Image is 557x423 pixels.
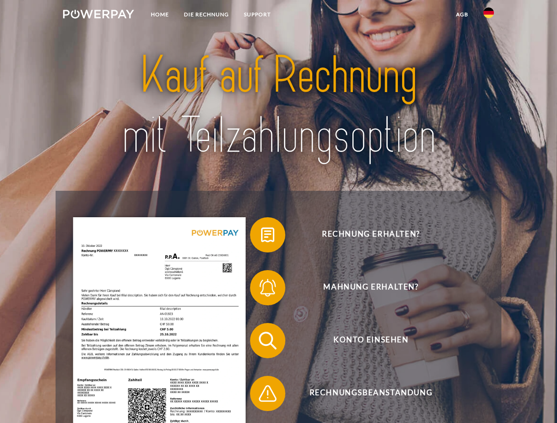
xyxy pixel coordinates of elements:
span: Mahnung erhalten? [263,270,479,305]
button: Rechnungsbeanstandung [250,376,479,411]
button: Konto einsehen [250,323,479,358]
img: de [483,7,494,18]
a: Home [143,7,176,22]
a: SUPPORT [236,7,278,22]
span: Rechnung erhalten? [263,217,479,252]
img: qb_warning.svg [257,382,279,404]
button: Rechnung erhalten? [250,217,479,252]
button: Mahnung erhalten? [250,270,479,305]
span: Rechnungsbeanstandung [263,376,479,411]
a: agb [449,7,476,22]
span: Konto einsehen [263,323,479,358]
a: DIE RECHNUNG [176,7,236,22]
img: qb_bell.svg [257,277,279,299]
img: qb_search.svg [257,330,279,352]
img: logo-powerpay-white.svg [63,10,134,19]
img: qb_bill.svg [257,224,279,246]
img: title-powerpay_de.svg [84,42,473,169]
